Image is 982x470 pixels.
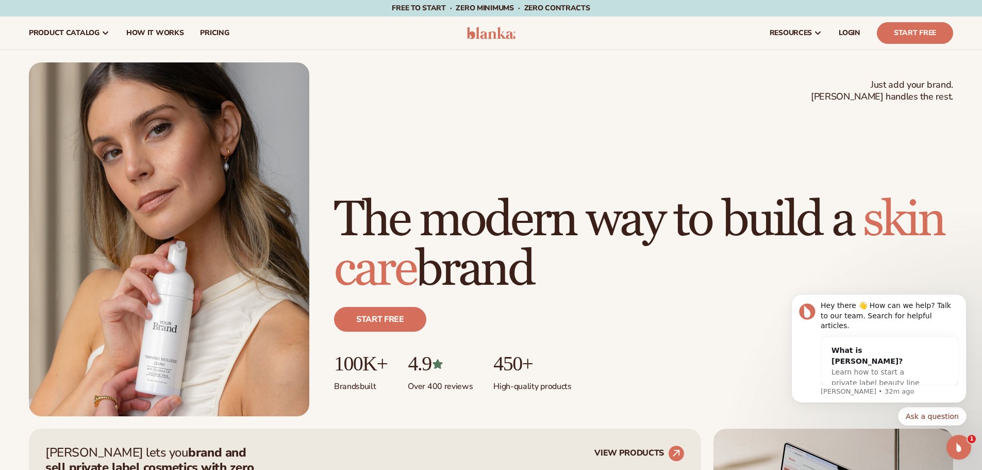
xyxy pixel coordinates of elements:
p: Brands built [334,375,387,392]
span: Free to start · ZERO minimums · ZERO contracts [392,3,590,13]
p: 100K+ [334,352,387,375]
h1: The modern way to build a brand [334,196,953,295]
span: skin care [334,190,944,300]
a: resources [761,17,830,50]
a: VIEW PRODUCTS [594,445,685,462]
span: pricing [200,29,229,37]
p: 450+ [493,352,571,375]
span: LOGIN [839,29,860,37]
img: Female holding tanning mousse. [29,62,309,416]
a: How It Works [118,17,192,50]
span: How It Works [126,29,184,37]
span: resources [770,29,812,37]
a: Start Free [877,22,953,44]
p: 4.9 [408,352,473,375]
span: product catalog [29,29,99,37]
a: LOGIN [830,17,869,50]
span: 1 [968,435,976,443]
a: Start free [334,307,426,332]
a: pricing [192,17,237,50]
a: product catalog [21,17,118,50]
img: logo [467,27,515,39]
span: Just add your brand. [PERSON_NAME] handles the rest. [811,79,953,103]
p: Over 400 reviews [408,375,473,392]
iframe: Intercom notifications message [776,270,982,442]
p: High-quality products [493,375,571,392]
iframe: Intercom live chat [946,435,971,460]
